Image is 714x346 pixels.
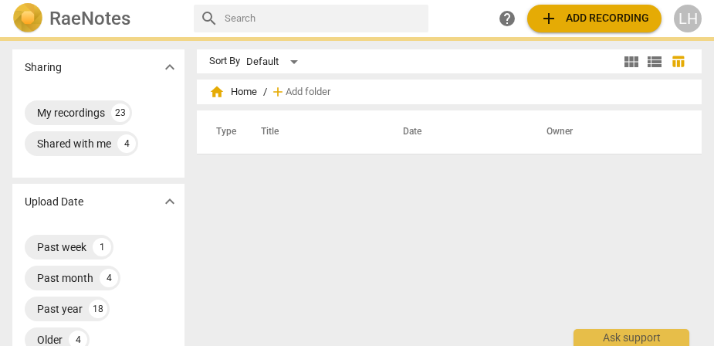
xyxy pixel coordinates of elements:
span: add [540,9,558,28]
span: Add folder [286,86,330,98]
span: expand_more [161,58,179,76]
p: Upload Date [25,194,83,210]
div: 4 [117,134,136,153]
span: help [498,9,516,28]
span: Home [209,84,257,100]
button: Upload [527,5,662,32]
p: Sharing [25,59,62,76]
th: Title [242,110,384,154]
div: 1 [93,238,111,256]
div: Ask support [574,329,689,346]
div: Past year [37,301,83,317]
a: Help [493,5,521,32]
span: table_chart [671,54,685,69]
div: My recordings [37,105,105,120]
button: Table view [666,50,689,73]
span: expand_more [161,192,179,211]
span: add [270,84,286,100]
button: Show more [158,56,181,79]
span: view_list [645,53,664,71]
div: Past month [37,270,93,286]
span: / [263,86,267,98]
div: Past week [37,239,86,255]
div: Default [246,49,303,74]
div: 23 [111,103,130,122]
span: search [200,9,218,28]
button: Show more [158,190,181,213]
div: Shared with me [37,136,111,151]
div: 18 [89,300,107,318]
button: List view [643,50,666,73]
th: Date [384,110,528,154]
span: view_module [622,53,641,71]
div: 4 [100,269,118,287]
th: Owner [528,110,685,154]
button: LH [674,5,702,32]
span: home [209,84,225,100]
th: Type [204,110,242,154]
button: Tile view [620,50,643,73]
h2: RaeNotes [49,8,130,29]
input: Search [225,6,422,31]
img: Logo [12,3,43,34]
a: LogoRaeNotes [12,3,181,34]
div: Sort By [209,56,240,67]
span: Add recording [540,9,649,28]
